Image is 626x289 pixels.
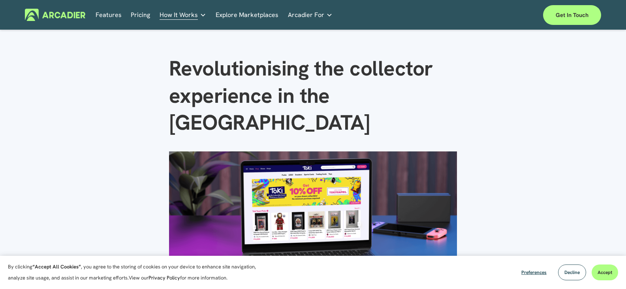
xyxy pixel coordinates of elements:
[160,9,206,21] a: folder dropdown
[543,5,601,25] a: Get in touch
[558,264,586,280] button: Decline
[564,269,580,276] span: Decline
[288,9,324,21] span: Arcadier For
[25,9,85,21] img: Arcadier
[160,9,198,21] span: How It Works
[216,9,278,21] a: Explore Marketplaces
[521,269,547,276] span: Preferences
[149,274,180,281] a: Privacy Policy
[598,269,612,276] span: Accept
[288,9,333,21] a: folder dropdown
[592,264,618,280] button: Accept
[131,9,150,21] a: Pricing
[169,55,457,136] h1: Revolutionising the collector experience in the [GEOGRAPHIC_DATA]
[96,9,122,21] a: Features
[515,264,553,280] button: Preferences
[8,261,265,283] p: By clicking , you agree to the storing of cookies on your device to enhance site navigation, anal...
[32,263,81,270] strong: “Accept All Cookies”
